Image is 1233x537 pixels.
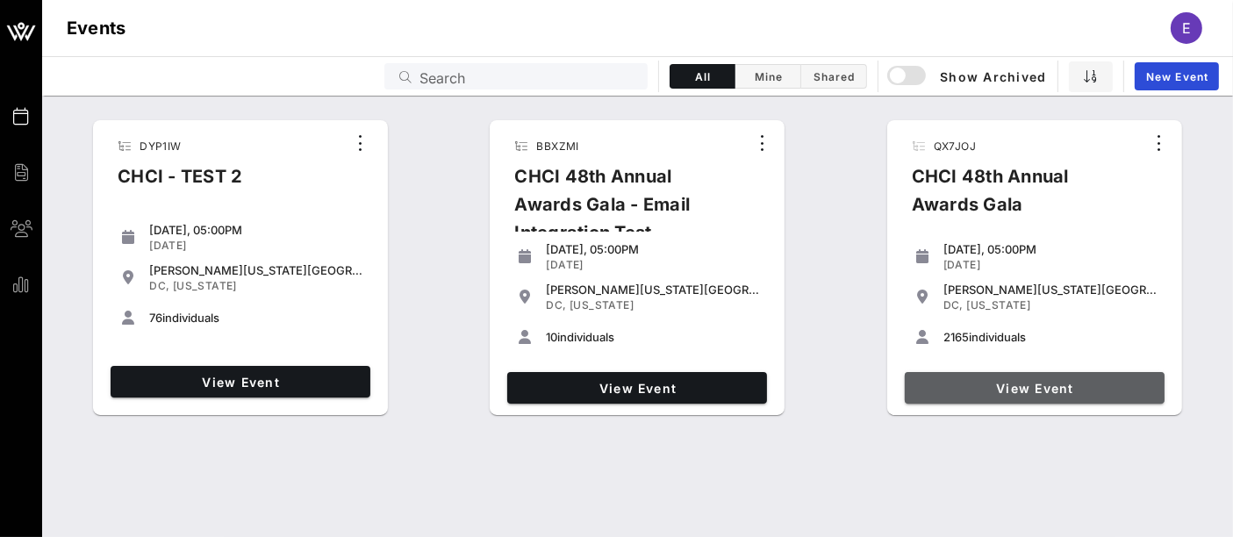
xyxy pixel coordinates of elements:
span: DC, [943,298,964,311]
span: BBXZMI [536,140,578,153]
span: Show Archived [890,66,1046,87]
span: [US_STATE] [570,298,634,311]
span: [US_STATE] [966,298,1030,311]
span: E [1182,19,1191,37]
h1: Events [67,14,126,42]
span: View Event [912,381,1158,396]
button: Mine [735,64,801,89]
button: All [670,64,735,89]
a: New Event [1135,62,1219,90]
div: individuals [546,330,760,344]
span: Shared [812,70,856,83]
div: [DATE] [546,258,760,272]
a: View Event [507,372,767,404]
span: Mine [746,70,790,83]
span: DC, [149,279,169,292]
div: [DATE] [943,258,1158,272]
div: CHCI 48th Annual Awards Gala - Email Integration Test [500,162,748,261]
div: [PERSON_NAME][US_STATE][GEOGRAPHIC_DATA] [546,283,760,297]
div: [DATE], 05:00PM [943,242,1158,256]
div: [PERSON_NAME][US_STATE][GEOGRAPHIC_DATA] [149,263,363,277]
span: 10 [546,330,557,344]
div: [DATE] [149,239,363,253]
div: [DATE], 05:00PM [546,242,760,256]
span: 2165 [943,330,969,344]
span: [US_STATE] [173,279,237,292]
div: CHCI - TEST 2 [104,162,256,204]
span: DC, [546,298,566,311]
button: Show Archived [889,61,1047,92]
div: individuals [943,330,1158,344]
div: [PERSON_NAME][US_STATE][GEOGRAPHIC_DATA] [943,283,1158,297]
span: View Event [514,381,760,396]
div: individuals [149,311,363,325]
div: E [1171,12,1202,44]
span: View Event [118,375,363,390]
span: QX7JOJ [934,140,976,153]
span: DYP1IW [140,140,181,153]
button: Shared [801,64,867,89]
span: New Event [1145,70,1208,83]
a: View Event [905,372,1165,404]
a: View Event [111,366,370,397]
span: 76 [149,311,162,325]
span: All [681,70,724,83]
div: [DATE], 05:00PM [149,223,363,237]
div: CHCI 48th Annual Awards Gala [898,162,1145,233]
